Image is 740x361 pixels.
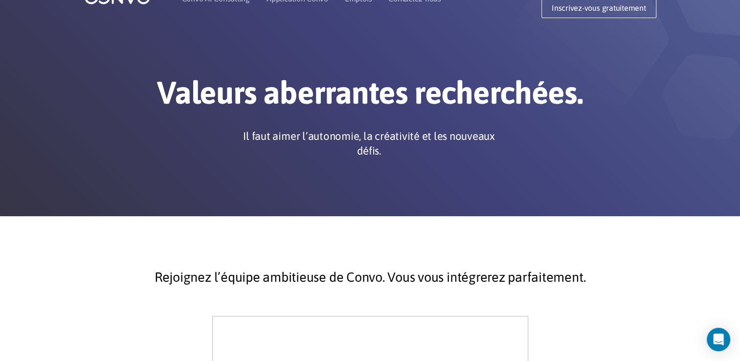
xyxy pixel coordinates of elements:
div: Ouvrez Intercom Messenger [707,328,730,351]
h1: Valeurs aberrantes recherchées. [99,74,642,119]
p: Il faut aimer l’autonomie, la créativité et les nouveaux défis. [237,129,501,158]
p: Rejoignez l’équipe ambitieuse de Convo. Vous vous intégrerez parfaitement. [106,265,634,290]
